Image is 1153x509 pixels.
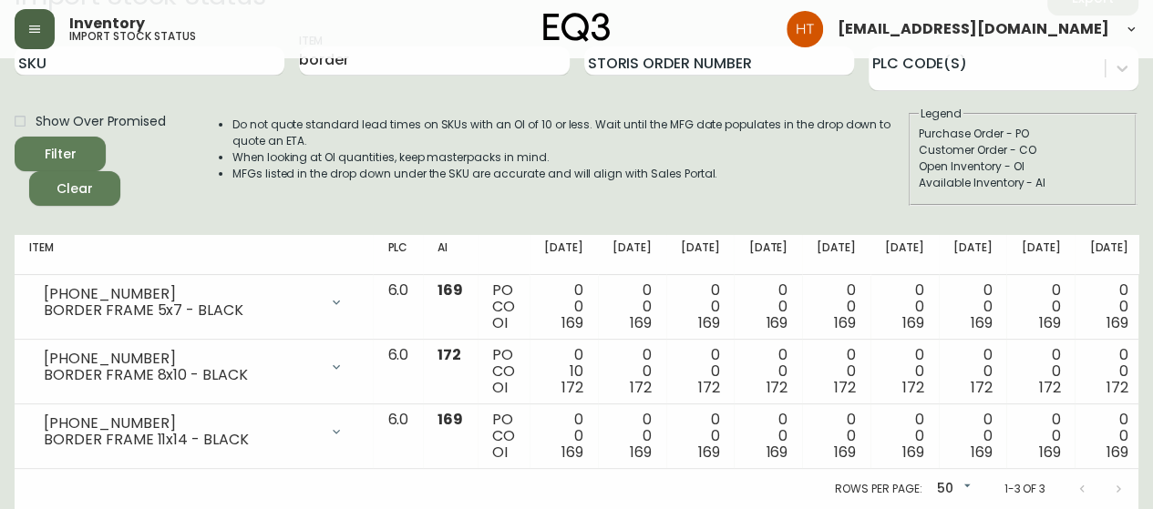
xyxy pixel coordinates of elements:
span: 172 [766,377,788,398]
span: 172 [698,377,720,398]
th: [DATE] [1006,235,1075,275]
div: 0 0 [817,347,856,396]
button: Clear [29,171,120,206]
th: [DATE] [870,235,939,275]
span: 169 [438,280,463,300]
span: 169 [698,442,720,463]
div: 0 0 [544,282,583,331]
span: OI [492,377,508,398]
div: 0 0 [613,282,652,331]
div: Available Inventory - AI [919,175,1127,191]
button: Filter [15,137,106,171]
td: 6.0 [373,404,423,469]
span: OI [492,442,508,463]
th: [DATE] [530,235,598,275]
span: 169 [834,442,856,463]
span: 169 [630,442,652,463]
th: [DATE] [939,235,1007,275]
div: 0 0 [953,282,993,331]
div: 0 0 [953,347,993,396]
div: 0 0 [1089,347,1128,396]
div: 0 0 [1021,282,1060,331]
p: 1-3 of 3 [1004,481,1045,497]
span: 172 [834,377,856,398]
div: [PHONE_NUMBER]BORDER FRAME 11x14 - BLACK [29,412,358,452]
div: 0 0 [544,412,583,461]
span: 169 [902,442,924,463]
legend: Legend [919,106,963,122]
span: 169 [630,312,652,333]
span: 172 [1107,377,1128,398]
span: 169 [698,312,720,333]
div: Customer Order - CO [919,142,1127,158]
span: 169 [1038,442,1060,463]
th: [DATE] [1075,235,1143,275]
span: 169 [438,409,463,430]
th: PLC [373,235,423,275]
h5: import stock status [69,31,196,42]
div: 0 0 [681,412,720,461]
div: 0 0 [817,282,856,331]
div: 0 0 [748,347,788,396]
div: 50 [929,474,974,504]
div: 0 0 [885,412,924,461]
th: AI [423,235,478,275]
div: 0 0 [748,412,788,461]
p: Rows per page: [835,481,921,497]
img: logo [543,13,611,42]
th: [DATE] [734,235,802,275]
span: 172 [561,377,583,398]
li: When looking at OI quantities, keep masterpacks in mind. [232,149,907,166]
div: Purchase Order - PO [919,126,1127,142]
div: PO CO [492,282,515,331]
div: 0 0 [681,347,720,396]
li: MFGs listed in the drop down under the SKU are accurate and will align with Sales Portal. [232,166,907,182]
span: 172 [971,377,993,398]
span: 169 [971,442,993,463]
span: 169 [766,442,788,463]
span: 169 [561,312,583,333]
span: 169 [1107,442,1128,463]
span: 169 [1038,312,1060,333]
img: cadcaaaf975f2b29e0fd865e7cfaed0d [787,11,823,47]
div: BORDER FRAME 8x10 - BLACK [44,367,318,383]
div: BORDER FRAME 11x14 - BLACK [44,432,318,448]
div: [PHONE_NUMBER] [44,286,318,302]
div: 0 0 [885,347,924,396]
div: 0 0 [885,282,924,331]
span: 169 [834,312,856,333]
span: 172 [902,377,924,398]
div: 0 0 [1021,347,1060,396]
span: [EMAIL_ADDRESS][DOMAIN_NAME] [838,22,1109,36]
div: 0 0 [817,412,856,461]
span: 172 [438,344,461,365]
th: Item [15,235,373,275]
div: 0 0 [1089,282,1128,331]
th: [DATE] [666,235,735,275]
div: [PHONE_NUMBER]BORDER FRAME 8x10 - BLACK [29,347,358,387]
div: 0 0 [748,282,788,331]
div: [PHONE_NUMBER]BORDER FRAME 5x7 - BLACK [29,282,358,322]
div: PO CO [492,412,515,461]
div: 0 10 [544,347,583,396]
div: BORDER FRAME 5x7 - BLACK [44,302,318,319]
th: [DATE] [598,235,666,275]
td: 6.0 [373,340,423,404]
li: Do not quote standard lead times on SKUs with an OI of 10 or less. Wait until the MFG date popula... [232,117,907,149]
div: Open Inventory - OI [919,158,1127,175]
span: 169 [1107,312,1128,333]
span: 172 [1038,377,1060,398]
span: 169 [971,312,993,333]
span: 172 [630,377,652,398]
span: 169 [561,442,583,463]
span: 169 [766,312,788,333]
td: 6.0 [373,275,423,340]
span: Clear [44,178,106,200]
span: Inventory [69,16,145,31]
div: 0 0 [613,347,652,396]
div: 0 0 [953,412,993,461]
span: OI [492,312,508,333]
div: 0 0 [1089,412,1128,461]
th: [DATE] [802,235,870,275]
div: 0 0 [613,412,652,461]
